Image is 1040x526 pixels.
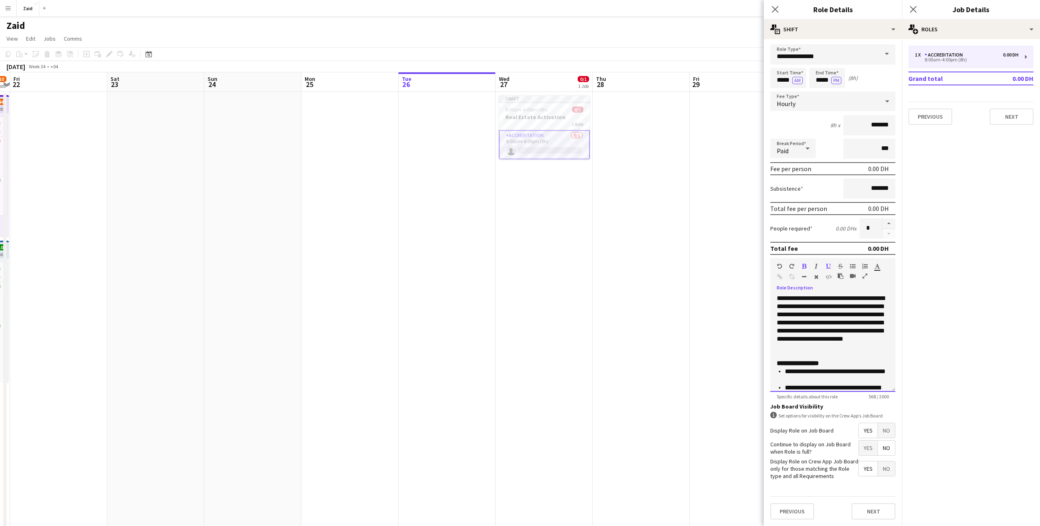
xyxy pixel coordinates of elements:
span: Jobs [43,35,56,42]
a: Edit [23,33,39,44]
span: 0/1 [572,107,583,113]
button: Strikethrough [838,263,843,270]
label: Display Role on Crew App Job Board only for those matching the Role type and all Requirements [770,458,858,480]
button: Italic [813,263,819,270]
span: 8:00am-4:00pm (8h) [505,107,548,113]
span: Hourly [777,100,795,108]
button: Horizontal Line [801,274,807,280]
app-card-role: Accreditation0/18:00am-4:00pm (8h) [499,130,590,159]
div: 0.00 DH [868,165,889,173]
div: Set options for visibility on the Crew App’s Job Board [770,412,895,419]
button: Text Color [874,263,880,270]
td: 0.00 DH [986,72,1033,85]
div: [DATE] [6,63,25,71]
span: 568 / 2000 [862,393,895,400]
button: Unordered List [850,263,856,270]
span: No [878,461,895,476]
button: Next [851,503,895,519]
span: Sat [110,75,119,83]
span: Thu [596,75,606,83]
div: Accreditation [925,52,966,58]
a: Jobs [40,33,59,44]
span: Fri [13,75,20,83]
label: Continue to display on Job Board when Role is full? [770,441,858,455]
span: 0/1 [578,76,589,82]
a: Comms [61,33,85,44]
button: PM [831,77,841,84]
span: 1 Role [572,121,583,127]
td: Grand total [908,72,986,85]
div: (8h) [848,74,858,82]
span: 27 [498,80,509,89]
button: Paste as plain text [838,273,843,279]
button: Zaid [17,0,39,16]
h1: Zaid [6,20,25,32]
span: Comms [64,35,82,42]
button: Undo [777,263,782,270]
h3: Job Board Visibility [770,403,895,410]
app-job-card: Draft8:00am-4:00pm (8h)0/1Real Estate Activation1 RoleAccreditation0/18:00am-4:00pm (8h) [499,95,590,159]
span: 28 [595,80,606,89]
button: Increase [882,218,895,229]
button: Clear Formatting [813,274,819,280]
span: Yes [859,461,877,476]
span: No [878,423,895,438]
div: 0.00 DH [1003,52,1018,58]
button: Fullscreen [862,273,868,279]
div: 0.00 DH [868,244,889,252]
span: Specific details about this role [770,393,844,400]
div: Shift [764,20,902,39]
button: Previous [908,109,952,125]
span: Fri [693,75,700,83]
label: Display Role on Job Board [770,427,834,434]
span: Tue [402,75,412,83]
button: AM [792,77,803,84]
div: +04 [50,63,58,70]
button: Ordered List [862,263,868,270]
button: Underline [825,263,831,270]
span: Edit [26,35,35,42]
div: 8:00am-4:00pm (8h) [915,58,1018,62]
span: Yes [859,423,877,438]
button: Next [990,109,1033,125]
span: Mon [305,75,315,83]
span: 26 [401,80,412,89]
button: Bold [801,263,807,270]
div: Fee per person [770,165,811,173]
div: 0.00 DH x [836,225,856,232]
span: 29 [692,80,700,89]
h3: Role Details [764,4,902,15]
button: Previous [770,503,814,519]
h3: Job Details [902,4,1040,15]
span: Paid [777,147,789,155]
button: Insert video [850,273,856,279]
button: HTML Code [825,274,831,280]
div: 0.00 DH [868,204,889,213]
div: 8h x [830,122,840,129]
span: Yes [859,441,877,455]
div: Roles [902,20,1040,39]
a: View [3,33,21,44]
div: 1 x [915,52,925,58]
span: 25 [303,80,315,89]
div: Total fee per person [770,204,827,213]
span: No [878,441,895,455]
div: Draft [499,95,590,102]
label: People required [770,225,812,232]
span: 24 [206,80,217,89]
button: Redo [789,263,795,270]
span: Week 34 [27,63,47,70]
div: 1 Job [578,83,589,89]
span: 23 [109,80,119,89]
span: Sun [208,75,217,83]
span: View [6,35,18,42]
label: Subsistence [770,185,803,192]
span: 22 [12,80,20,89]
h3: Real Estate Activation [499,113,590,121]
span: Wed [499,75,509,83]
div: Total fee [770,244,798,252]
